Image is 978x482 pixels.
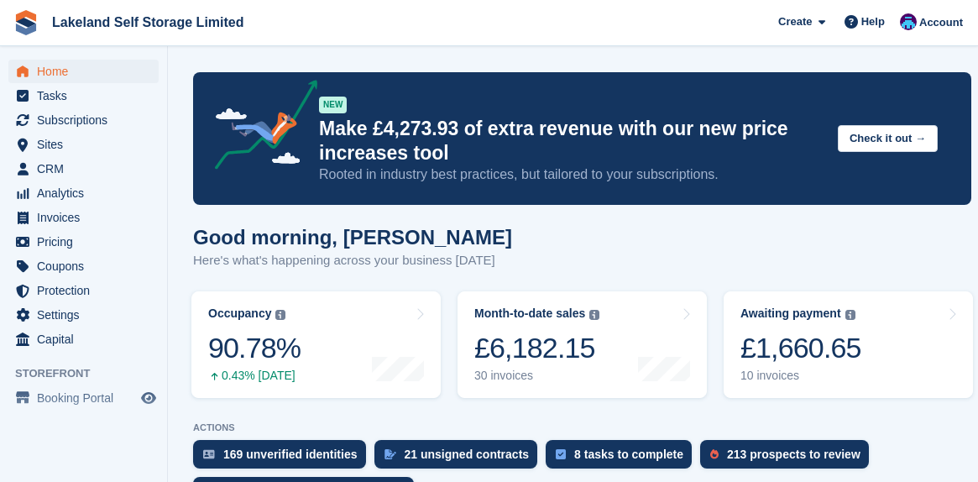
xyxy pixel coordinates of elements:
div: 0.43% [DATE] [208,369,301,383]
a: menu [8,303,159,327]
a: 8 tasks to complete [546,440,700,477]
img: icon-info-grey-7440780725fd019a000dd9b08b2336e03edf1995a4989e88bcd33f0948082b44.svg [589,310,599,320]
div: 8 tasks to complete [574,448,683,461]
a: Lakeland Self Storage Limited [45,8,251,36]
p: Here's what's happening across your business [DATE] [193,251,512,270]
span: Settings [37,303,138,327]
span: Subscriptions [37,108,138,132]
div: 169 unverified identities [223,448,358,461]
div: 21 unsigned contracts [405,448,530,461]
a: menu [8,279,159,302]
span: Capital [37,327,138,351]
span: Pricing [37,230,138,254]
div: Occupancy [208,306,271,321]
a: Awaiting payment £1,660.65 10 invoices [724,291,973,398]
a: menu [8,157,159,181]
p: Make £4,273.93 of extra revenue with our new price increases tool [319,117,824,165]
a: menu [8,327,159,351]
span: Sites [37,133,138,156]
img: icon-info-grey-7440780725fd019a000dd9b08b2336e03edf1995a4989e88bcd33f0948082b44.svg [275,310,285,320]
img: price-adjustments-announcement-icon-8257ccfd72463d97f412b2fc003d46551f7dbcb40ab6d574587a9cd5c0d94... [201,80,318,176]
span: Booking Portal [37,386,138,410]
span: Account [919,14,963,31]
span: Invoices [37,206,138,229]
button: Check it out → [838,125,938,153]
a: menu [8,84,159,107]
a: Occupancy 90.78% 0.43% [DATE] [191,291,441,398]
div: 30 invoices [474,369,599,383]
div: NEW [319,97,347,113]
span: Tasks [37,84,138,107]
img: contract_signature_icon-13c848040528278c33f63329250d36e43548de30e8caae1d1a13099fd9432cc5.svg [384,449,396,459]
span: Help [861,13,885,30]
span: Analytics [37,181,138,205]
img: stora-icon-8386f47178a22dfd0bd8f6a31ec36ba5ce8667c1dd55bd0f319d3a0aa187defe.svg [13,10,39,35]
div: Awaiting payment [740,306,841,321]
a: menu [8,133,159,156]
div: 10 invoices [740,369,861,383]
a: Month-to-date sales £6,182.15 30 invoices [458,291,707,398]
img: David Dickson [900,13,917,30]
div: £6,182.15 [474,331,599,365]
a: menu [8,108,159,132]
span: Coupons [37,254,138,278]
h1: Good morning, [PERSON_NAME] [193,226,512,249]
a: 169 unverified identities [193,440,374,477]
span: Create [778,13,812,30]
a: 213 prospects to review [700,440,877,477]
div: 213 prospects to review [727,448,860,461]
span: CRM [37,157,138,181]
img: task-75834270c22a3079a89374b754ae025e5fb1db73e45f91037f5363f120a921f8.svg [556,449,566,459]
div: Month-to-date sales [474,306,585,321]
a: menu [8,60,159,83]
div: £1,660.65 [740,331,861,365]
p: ACTIONS [193,422,971,433]
a: 21 unsigned contracts [374,440,547,477]
img: icon-info-grey-7440780725fd019a000dd9b08b2336e03edf1995a4989e88bcd33f0948082b44.svg [845,310,855,320]
a: menu [8,206,159,229]
span: Protection [37,279,138,302]
img: verify_identity-adf6edd0f0f0b5bbfe63781bf79b02c33cf7c696d77639b501bdc392416b5a36.svg [203,449,215,459]
a: Preview store [139,388,159,408]
img: prospect-51fa495bee0391a8d652442698ab0144808aea92771e9ea1ae160a38d050c398.svg [710,449,719,459]
span: Home [37,60,138,83]
a: menu [8,386,159,410]
a: menu [8,254,159,278]
p: Rooted in industry best practices, but tailored to your subscriptions. [319,165,824,184]
a: menu [8,230,159,254]
a: menu [8,181,159,205]
div: 90.78% [208,331,301,365]
span: Storefront [15,365,167,382]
